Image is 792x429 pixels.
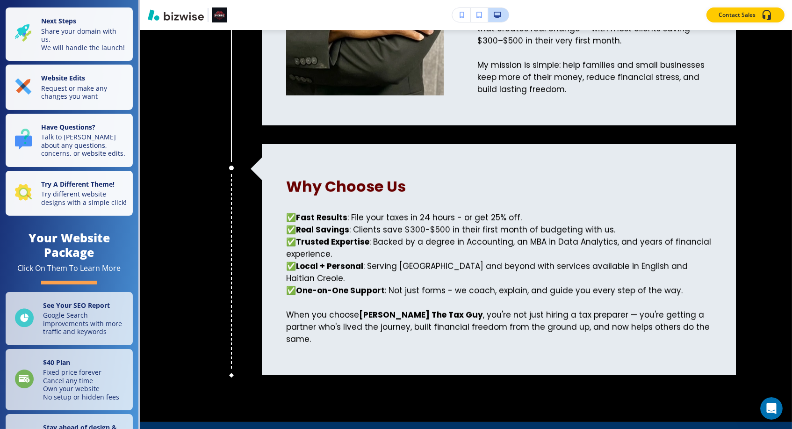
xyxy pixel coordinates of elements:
img: Your Logo [212,7,227,22]
p: Fixed price forever Cancel any time Own your website No setup or hidden fees [43,368,119,401]
img: Bizwise Logo [148,9,204,21]
strong: Next Steps [41,16,76,25]
strong: Have Questions? [41,123,95,131]
strong: Trusted Expertise [296,236,369,247]
p: ✅ : Backed by a degree in Accounting, an MBA in Data Analytics, and years of financial experience. [286,236,712,260]
p: Share your domain with us. We will handle the launch! [41,27,127,52]
p: Try different website designs with a simple click! [41,190,127,206]
button: Website EditsRequest or make any changes you want [6,65,133,110]
p: When you choose , you're not just hiring a tax preparer — you're getting a partner who's lived th... [286,309,712,345]
div: Click On Them To Learn More [18,263,121,273]
strong: Real Savings [296,224,349,235]
p: Contact Sales [719,11,756,19]
iframe: Intercom live chat [760,397,783,420]
a: $40 PlanFixed price foreverCancel any timeOwn your websiteNo setup or hidden fees [6,349,133,411]
strong: $ 40 Plan [43,358,70,367]
strong: Why Choose Us [286,176,406,197]
button: Have Questions?Talk to [PERSON_NAME] about any questions, concerns, or website edits. [6,114,133,167]
strong: Local + Personal [296,261,363,272]
a: See Your SEO ReportGoogle Search improvements with more traffic and keywords [6,292,133,345]
h4: Your Website Package [6,231,133,260]
p: My mission is simple: help families and small businesses keep more of their money, reduce financi... [477,59,712,95]
p: ✅ : Not just forms - we coach, explain, and guide you every step of the way. [286,284,712,297]
button: Next StepsShare your domain with us.We will handle the launch! [6,7,133,61]
strong: Fast Results [296,212,347,223]
p: ✅ : File your taxes in 24 hours - or get 25% off. [286,211,712,224]
p: Request or make any changes you want [41,84,127,101]
strong: See Your SEO Report [43,301,110,310]
p: ✅ : Serving [GEOGRAPHIC_DATA] and beyond with services available in English and Haitian Creole. [286,260,712,284]
button: Try A Different Theme!Try different website designs with a simple click! [6,171,133,216]
strong: One-on-One Support [296,285,385,296]
strong: [PERSON_NAME] The Tax Guy [359,309,483,320]
strong: Website Edits [41,73,85,82]
strong: Try A Different Theme! [41,180,115,189]
button: Contact Sales [706,7,785,22]
p: ✅ : Clients save $300-$500 in their first month of budgeting with us. [286,224,712,236]
p: Google Search improvements with more traffic and keywords [43,311,127,336]
p: Talk to [PERSON_NAME] about any questions, concerns, or website edits. [41,133,127,158]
